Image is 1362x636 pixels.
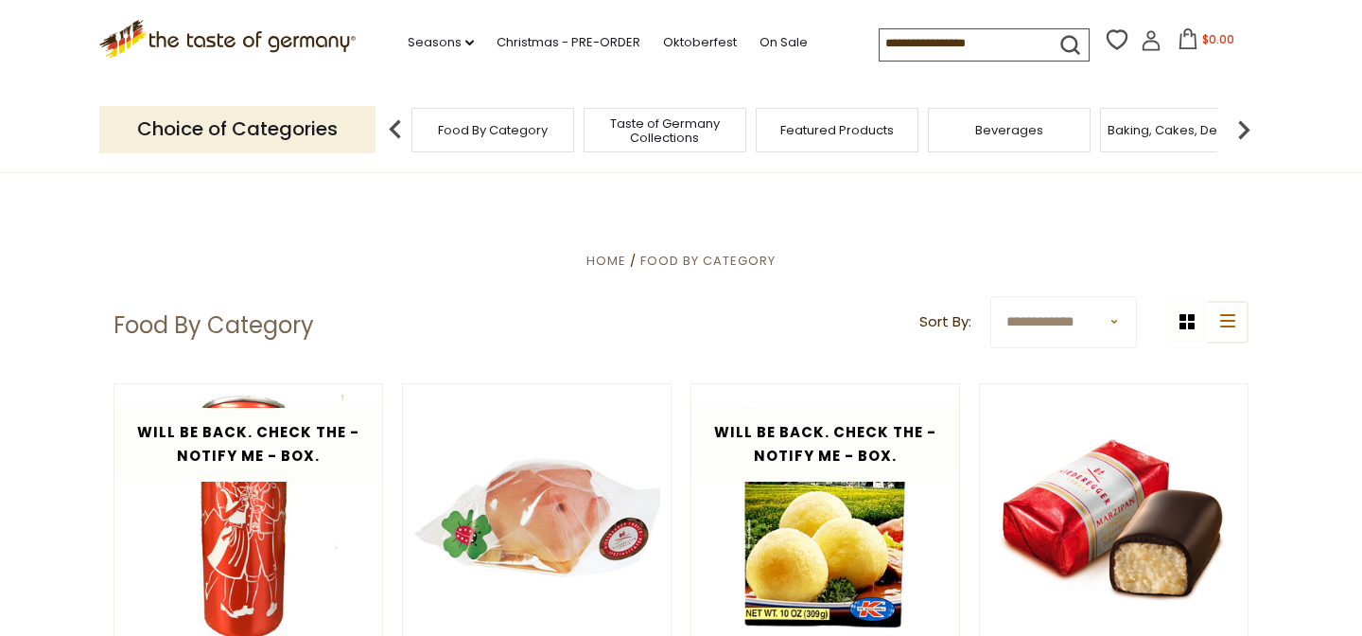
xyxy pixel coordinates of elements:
a: Beverages [975,123,1043,137]
a: Baking, Cakes, Desserts [1108,123,1254,137]
h1: Food By Category [113,311,314,340]
a: On Sale [760,32,808,53]
a: Christmas - PRE-ORDER [497,32,640,53]
img: next arrow [1225,111,1263,149]
a: Featured Products [780,123,894,137]
img: previous arrow [376,111,414,149]
a: Oktoberfest [663,32,737,53]
img: Niederegger "Classics Petit" Dark Chocolate Covered Marzipan Loaf, 15g [980,418,1248,617]
a: Food By Category [640,252,776,270]
button: $0.00 [1165,28,1246,57]
label: Sort By: [919,310,971,334]
p: Choice of Categories [99,106,375,152]
a: Home [586,252,626,270]
span: $0.00 [1202,31,1234,47]
a: Seasons [408,32,474,53]
a: Food By Category [438,123,548,137]
a: Taste of Germany Collections [589,116,741,145]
